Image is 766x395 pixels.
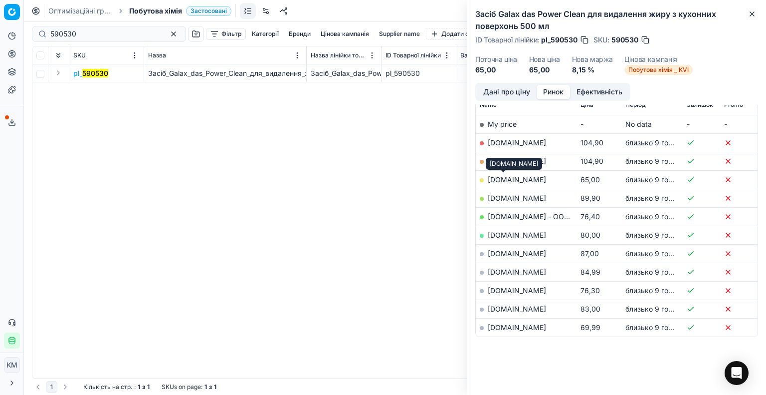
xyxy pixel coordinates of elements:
button: Категорії [248,28,283,40]
button: Expand all [52,49,64,61]
span: близько 9 годин тому [625,323,700,332]
span: SKUs on page : [162,383,202,391]
span: SKU : [593,36,609,43]
span: близько 9 годин тому [625,286,700,295]
dt: Поточна ціна [475,56,517,63]
td: - [683,115,720,133]
span: КM [4,358,19,373]
td: - [576,115,621,133]
a: [DOMAIN_NAME] [488,323,546,332]
div: 59,70 [460,68,527,78]
span: ID Товарної лінійки : [475,36,539,43]
button: 1 [46,381,57,393]
nav: breadcrumb [48,6,231,16]
span: Назва лінійки товарів [311,51,367,59]
span: Вартість [460,51,486,59]
dt: Нова ціна [529,56,560,63]
button: Expand [52,67,64,79]
span: близько 9 годин тому [625,212,700,221]
a: [DOMAIN_NAME] [488,175,546,184]
span: близько 9 годин тому [625,157,700,165]
button: Дані про ціну [477,85,537,99]
span: Період [625,101,646,109]
dt: Цінова кампанія [624,56,693,63]
button: Бренди [285,28,315,40]
span: близько 9 годин тому [625,138,700,147]
button: Фільтр [206,28,246,40]
strong: 1 [138,383,140,391]
button: Go to next page [59,381,71,393]
div: : [83,383,150,391]
span: близько 9 годин тому [625,231,700,239]
a: [DOMAIN_NAME] [488,138,546,147]
a: [DOMAIN_NAME] [488,268,546,276]
mark: 590530 [82,69,108,77]
div: Open Intercom Messenger [725,361,749,385]
span: 89,90 [580,194,600,202]
a: [DOMAIN_NAME] [488,286,546,295]
button: Ефективність [570,85,629,99]
span: 87,00 [580,249,599,258]
span: Побутова хімія _ KVI [624,65,693,75]
span: pl_ [73,68,108,78]
a: [DOMAIN_NAME] [488,194,546,202]
h2: Засіб Galax das Power Clean для видалення жиру з кухонних поверхонь 500 мл [475,8,758,32]
span: Залишок [687,101,713,109]
dd: 65,00 [529,65,560,75]
td: - [720,115,758,133]
nav: pagination [32,381,71,393]
dd: 65,00 [475,65,517,75]
span: Застосовані [186,6,231,16]
span: ID Товарної лінійки [385,51,441,59]
strong: з [142,383,145,391]
span: 76,40 [580,212,600,221]
a: Оптимізаційні групи [48,6,112,16]
span: Promo [724,101,743,109]
td: No data [621,115,683,133]
div: Засіб_Galax_das_Power_Clean_для_видалення_жиру_з_кухонних_поверхонь_500_мл [311,68,377,78]
a: [DOMAIN_NAME] [488,231,546,239]
span: Ціна [580,101,593,109]
a: [DOMAIN_NAME] - ООО «Эпицентр К» [488,212,619,221]
button: pl_590530 [73,68,108,78]
dd: 8,15 % [572,65,613,75]
span: My price [488,120,517,128]
span: Name [480,101,497,109]
span: 104,90 [580,138,603,147]
strong: 1 [214,383,216,391]
span: pl_590530 [541,35,577,45]
span: близько 9 годин тому [625,305,700,313]
span: близько 9 годин тому [625,175,700,184]
button: Supplier name [375,28,424,40]
span: Побутова хімія [129,6,182,16]
span: 65,00 [580,175,600,184]
a: [DOMAIN_NAME] [488,305,546,313]
button: Ринок [537,85,570,99]
button: КM [4,357,20,373]
span: близько 9 годин тому [625,268,700,276]
a: [DOMAIN_NAME] [488,249,546,258]
span: SKU [73,51,86,59]
span: 69,99 [580,323,600,332]
input: Пошук по SKU або назві [50,29,160,39]
span: Назва [148,51,166,59]
dt: Нова маржа [572,56,613,63]
div: [DOMAIN_NAME] [486,158,542,170]
a: [DOMAIN_NAME] [488,157,546,165]
span: близько 9 годин тому [625,194,700,202]
button: Додати фільтр [426,28,489,40]
span: Кількість на стр. [83,383,132,391]
span: 84,99 [580,268,600,276]
strong: з [209,383,212,391]
span: Засіб_Galax_das_Power_Clean_для_видалення_жиру_з_кухонних_поверхонь_500_мл [148,69,430,77]
span: 590530 [611,35,638,45]
button: Цінова кампанія [317,28,373,40]
button: Go to previous page [32,381,44,393]
span: Побутова хіміяЗастосовані [129,6,231,16]
span: 83,00 [580,305,600,313]
strong: 1 [204,383,207,391]
span: близько 9 годин тому [625,249,700,258]
span: 76,30 [580,286,600,295]
span: 104,90 [580,157,603,165]
div: pl_590530 [385,68,452,78]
